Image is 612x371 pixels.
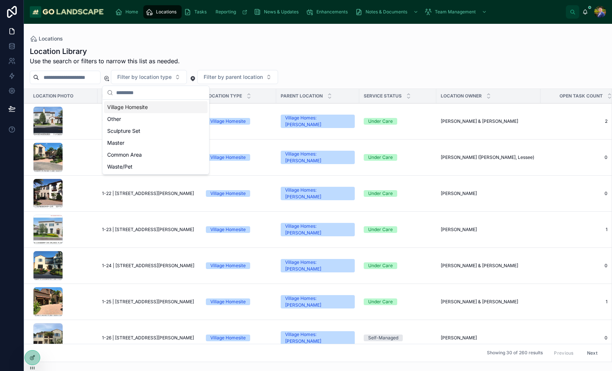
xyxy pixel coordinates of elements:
[281,115,355,128] a: Village Homes: [PERSON_NAME]
[541,191,608,196] a: 0
[435,9,476,15] span: Team Management
[204,73,263,81] span: Filter by parent location
[210,190,246,197] div: Village Homesite
[364,118,432,125] a: Under Care
[368,335,398,341] div: Self-Managed
[364,226,432,233] a: Under Care
[206,93,242,99] span: Location Type
[143,5,182,19] a: Locations
[285,331,350,345] div: Village Homes: [PERSON_NAME]
[441,263,536,269] a: [PERSON_NAME] & [PERSON_NAME]
[285,295,350,308] div: Village Homes: [PERSON_NAME]
[441,227,536,233] a: [PERSON_NAME]
[30,46,180,57] h1: Location Library
[541,299,608,305] span: 1
[285,151,350,164] div: Village Homes: [PERSON_NAME]
[368,154,393,161] div: Under Care
[316,9,348,15] span: Enhancements
[206,190,272,197] a: Village Homesite
[441,118,536,124] a: [PERSON_NAME] & [PERSON_NAME]
[251,5,304,19] a: News & Updates
[206,298,272,305] a: Village Homesite
[441,93,482,99] span: Location Owner
[541,335,608,341] a: 0
[281,151,355,164] a: Village Homes: [PERSON_NAME]
[111,70,187,84] button: Select Button
[364,154,432,161] a: Under Care
[441,299,518,305] span: [PERSON_NAME] & [PERSON_NAME]
[285,115,350,128] div: Village Homes: [PERSON_NAME]
[194,9,207,15] span: Tasks
[541,227,608,233] a: 1
[541,263,608,269] a: 0
[264,9,299,15] span: News & Updates
[104,113,208,125] div: Other
[441,299,536,305] a: [PERSON_NAME] & [PERSON_NAME]
[368,226,393,233] div: Under Care
[30,57,180,65] span: Use the search or filters to narrow this list as needed.
[364,262,432,269] a: Under Care
[125,9,138,15] span: Home
[206,154,272,161] a: Village Homesite
[210,262,246,269] div: Village Homesite
[441,154,536,160] a: [PERSON_NAME] ([PERSON_NAME], Lessee)
[102,299,197,305] a: 1-25 | [STREET_ADDRESS][PERSON_NAME]
[216,9,236,15] span: Reporting
[441,335,536,341] a: [PERSON_NAME]
[102,227,197,233] a: 1-23 | [STREET_ADDRESS][PERSON_NAME]
[206,335,272,341] a: Village Homesite
[281,295,355,308] a: Village Homes: [PERSON_NAME]
[102,335,194,341] span: 1-26 | [STREET_ADDRESS][PERSON_NAME]
[206,262,272,269] a: Village Homesite
[281,93,323,99] span: Parent Location
[285,259,350,272] div: Village Homes: [PERSON_NAME]
[102,299,194,305] span: 1-25 | [STREET_ADDRESS][PERSON_NAME]
[113,5,143,19] a: Home
[368,118,393,125] div: Under Care
[285,223,350,236] div: Village Homes: [PERSON_NAME]
[102,227,194,233] span: 1-23 | [STREET_ADDRESS][PERSON_NAME]
[487,350,543,356] span: Showing 30 of 260 results
[281,223,355,236] a: Village Homes: [PERSON_NAME]
[102,191,194,196] span: 1-22 | [STREET_ADDRESS][PERSON_NAME]
[304,5,353,19] a: Enhancements
[33,93,73,99] span: Location Photo
[210,118,246,125] div: Village Homesite
[104,101,208,113] div: Village Homesite
[102,263,197,269] a: 1-24 | [STREET_ADDRESS][PERSON_NAME]
[364,190,432,197] a: Under Care
[210,335,246,341] div: Village Homesite
[281,259,355,272] a: Village Homes: [PERSON_NAME]
[30,6,104,18] img: App logo
[441,335,477,341] span: [PERSON_NAME]
[441,227,477,233] span: [PERSON_NAME]
[541,154,608,160] a: 0
[104,161,208,173] div: Waste/Pet
[210,226,246,233] div: Village Homesite
[281,331,355,345] a: Village Homes: [PERSON_NAME]
[353,5,422,19] a: Notes & Documents
[102,263,194,269] span: 1-24 | [STREET_ADDRESS][PERSON_NAME]
[30,35,63,42] a: Locations
[368,298,393,305] div: Under Care
[39,35,63,42] span: Locations
[368,190,393,197] div: Under Care
[368,262,393,269] div: Under Care
[281,187,355,200] a: Village Homes: [PERSON_NAME]
[182,5,212,19] a: Tasks
[441,154,534,160] span: [PERSON_NAME] ([PERSON_NAME], Lessee)
[582,347,603,359] button: Next
[541,118,608,124] a: 2
[210,298,246,305] div: Village Homesite
[197,70,278,84] button: Select Button
[441,191,536,196] a: [PERSON_NAME]
[104,137,208,149] div: Master
[156,9,176,15] span: Locations
[441,191,477,196] span: [PERSON_NAME]
[110,4,566,20] div: scrollable content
